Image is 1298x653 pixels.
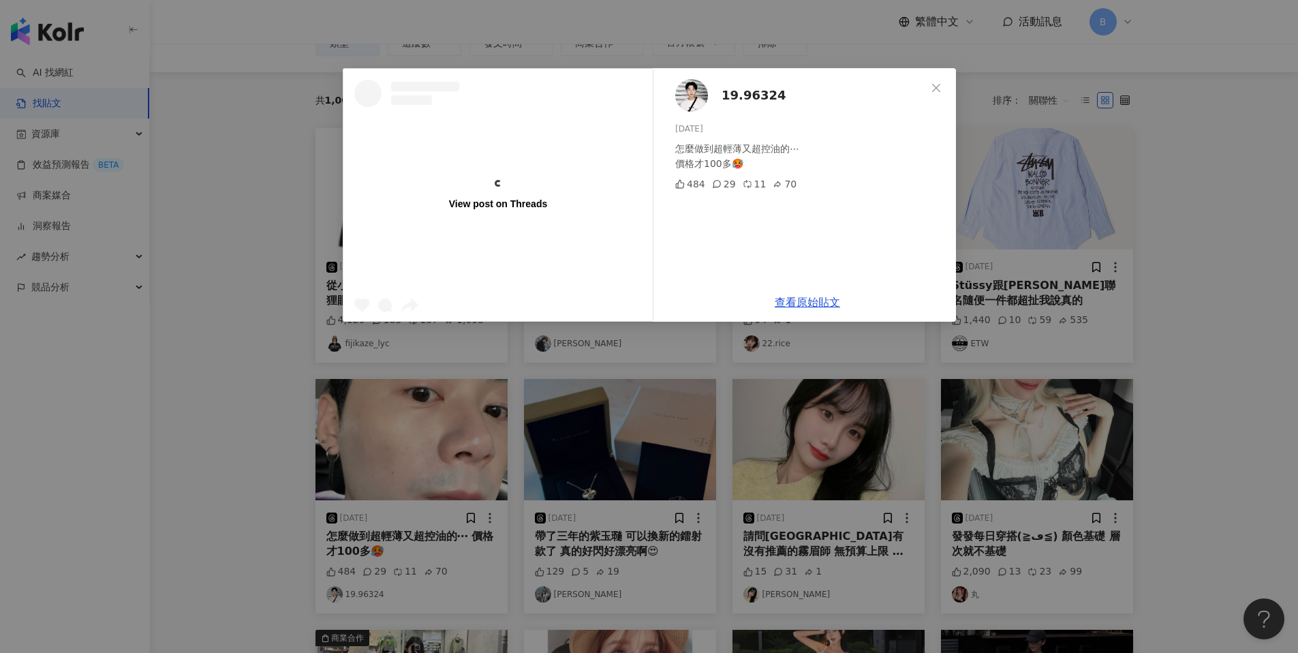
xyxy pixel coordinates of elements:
[722,86,786,105] span: 19.96324
[675,79,708,112] img: KOL Avatar
[675,177,705,192] div: 484
[711,177,735,192] div: 29
[343,69,653,321] a: View post on Threads
[931,82,942,93] span: close
[773,177,797,192] div: 70
[675,141,945,171] div: 怎麼做到超輕薄又超控油的⋯ 價格才100多🥵
[923,74,950,102] button: Close
[775,296,840,309] a: 查看原始貼文
[448,198,546,210] div: View post on Threads
[675,123,945,136] div: [DATE]
[742,177,766,192] div: 11
[675,79,926,112] a: KOL Avatar19.96324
